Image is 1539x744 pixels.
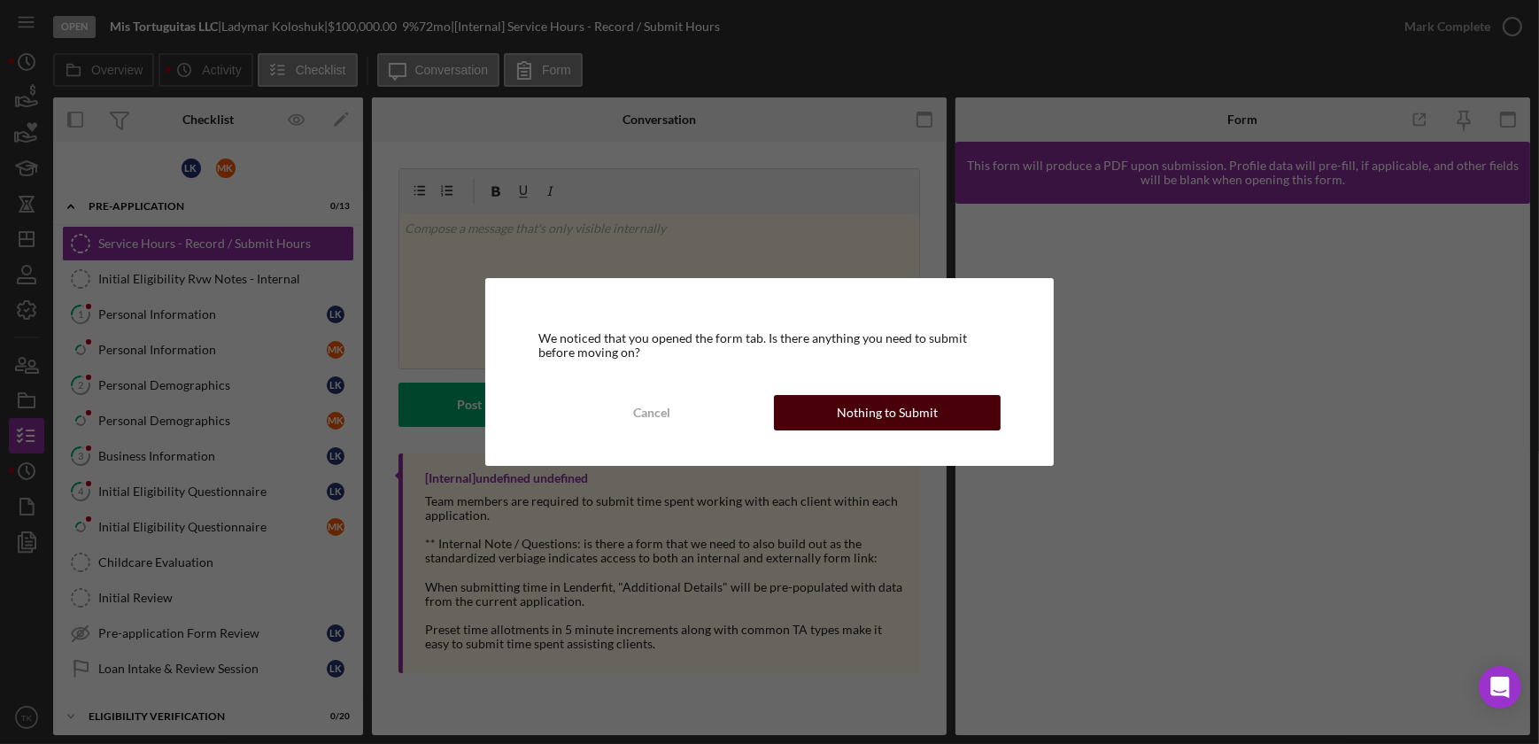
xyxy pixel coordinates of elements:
button: Cancel [538,395,765,430]
div: Nothing to Submit [837,395,938,430]
div: We noticed that you opened the form tab. Is there anything you need to submit before moving on? [538,331,1000,360]
button: Nothing to Submit [774,395,1001,430]
div: Open Intercom Messenger [1479,666,1521,709]
div: Cancel [633,395,670,430]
